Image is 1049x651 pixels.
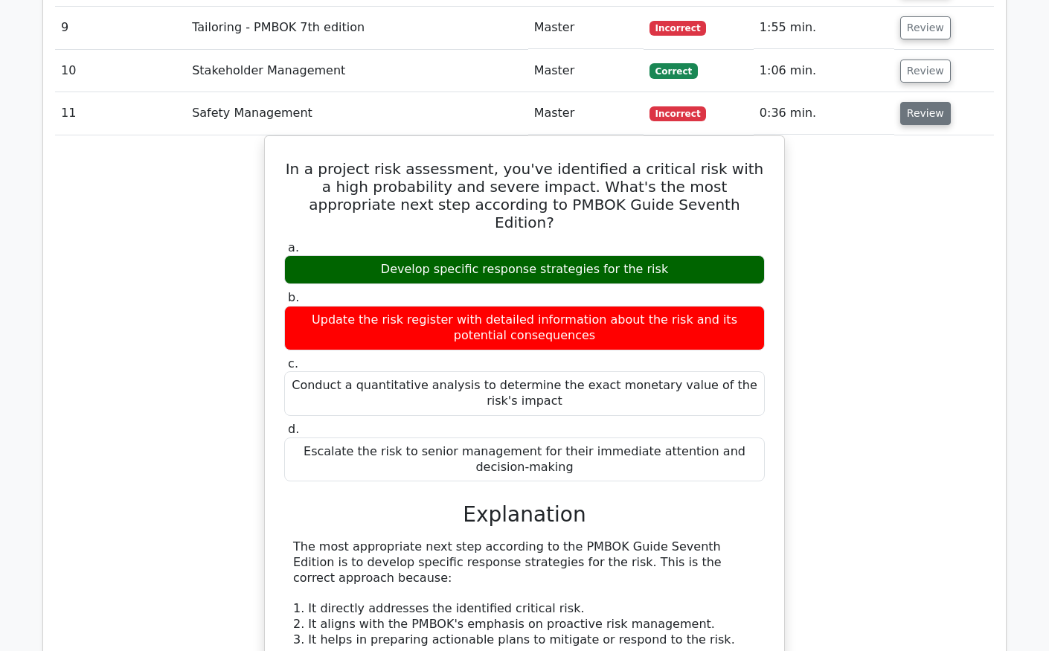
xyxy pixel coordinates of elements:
[186,7,527,49] td: Tailoring - PMBOK 7th edition
[55,7,186,49] td: 9
[649,63,698,78] span: Correct
[288,240,299,254] span: a.
[754,50,894,92] td: 1:06 min.
[55,50,186,92] td: 10
[283,160,766,231] h5: In a project risk assessment, you've identified a critical risk with a high probability and sever...
[754,92,894,135] td: 0:36 min.
[649,21,707,36] span: Incorrect
[284,255,765,284] div: Develop specific response strategies for the risk
[186,92,527,135] td: Safety Management
[754,7,894,49] td: 1:55 min.
[528,92,644,135] td: Master
[288,422,299,436] span: d.
[288,290,299,304] span: b.
[55,92,186,135] td: 11
[284,371,765,416] div: Conduct a quantitative analysis to determine the exact monetary value of the risk's impact
[186,50,527,92] td: Stakeholder Management
[900,102,951,125] button: Review
[528,50,644,92] td: Master
[288,356,298,371] span: c.
[528,7,644,49] td: Master
[900,60,951,83] button: Review
[649,106,707,121] span: Incorrect
[284,306,765,350] div: Update the risk register with detailed information about the risk and its potential consequences
[284,437,765,482] div: Escalate the risk to senior management for their immediate attention and decision-making
[900,16,951,39] button: Review
[293,502,756,527] h3: Explanation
